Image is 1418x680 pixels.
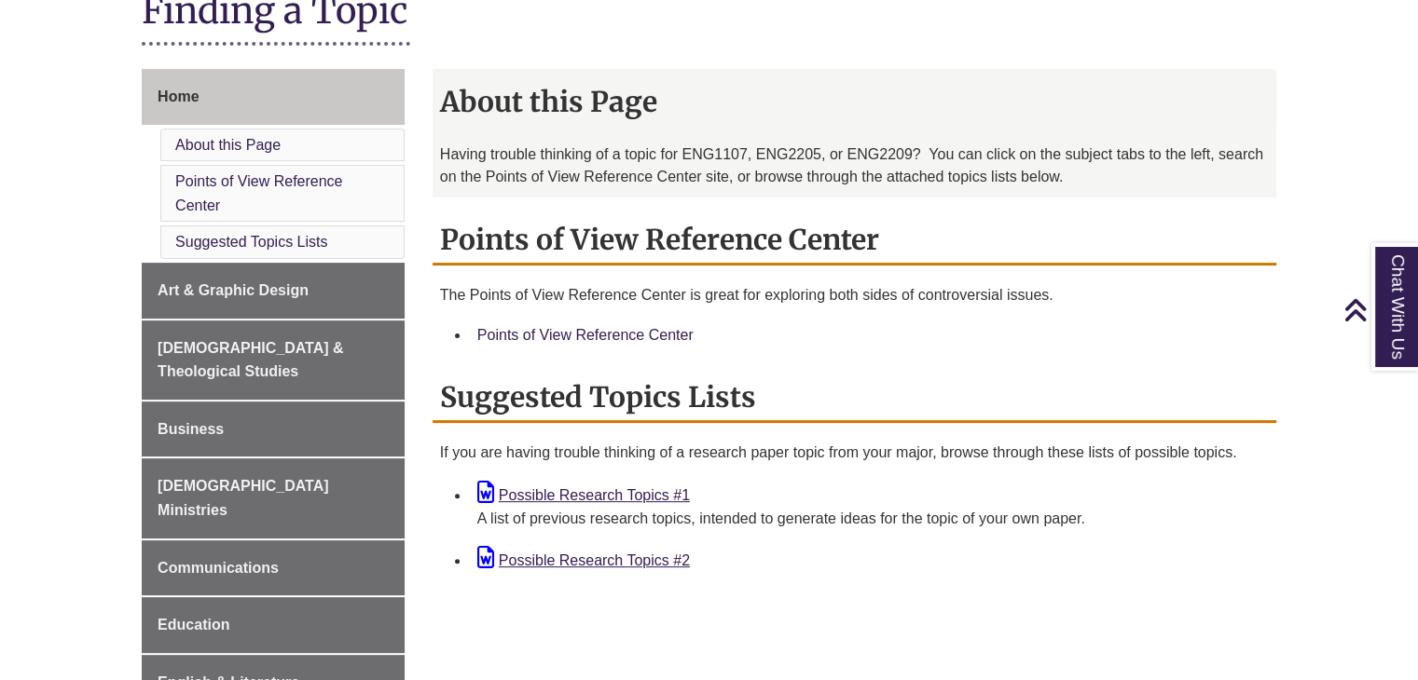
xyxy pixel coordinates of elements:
[433,374,1276,423] h2: Suggested Topics Lists
[175,137,281,153] a: About this Page
[142,597,405,653] a: Education
[433,216,1276,265] h2: Points of View Reference Center
[142,320,405,400] a: [DEMOGRAPHIC_DATA] & Theological Studies
[158,88,199,104] span: Home
[433,78,1276,125] h2: About this Page
[142,263,405,319] a: Art & Graphic Design
[477,507,1261,531] div: A list of previous research topics, intended to generate ideas for the topic of your own paper.
[142,458,405,537] a: [DEMOGRAPHIC_DATA] Ministries
[440,284,1269,306] p: The Points of View Reference Center is great for exploring both sides of controversial issues.
[477,487,690,503] a: Possible Research Topics #1
[142,540,405,596] a: Communications
[1343,297,1413,322] a: Back to Top
[158,421,224,437] span: Business
[440,442,1269,464] p: If you are having trouble thinking of a research paper topic from your major, browse through thes...
[158,340,343,380] span: [DEMOGRAPHIC_DATA] & Theological Studies
[158,617,229,632] span: Education
[158,560,279,576] span: Communications
[142,69,405,125] a: Home
[175,234,327,250] a: Suggested Topics Lists
[175,173,342,213] a: Points of View Reference Center
[477,327,694,343] a: Points of View Reference Center
[158,478,328,518] span: [DEMOGRAPHIC_DATA] Ministries
[142,401,405,457] a: Business
[440,143,1269,188] p: Having trouble thinking of a topic for ENG1107, ENG2205, or ENG2209? You can click on the subject...
[158,282,309,298] span: Art & Graphic Design
[477,552,690,568] a: Possible Research Topics #2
